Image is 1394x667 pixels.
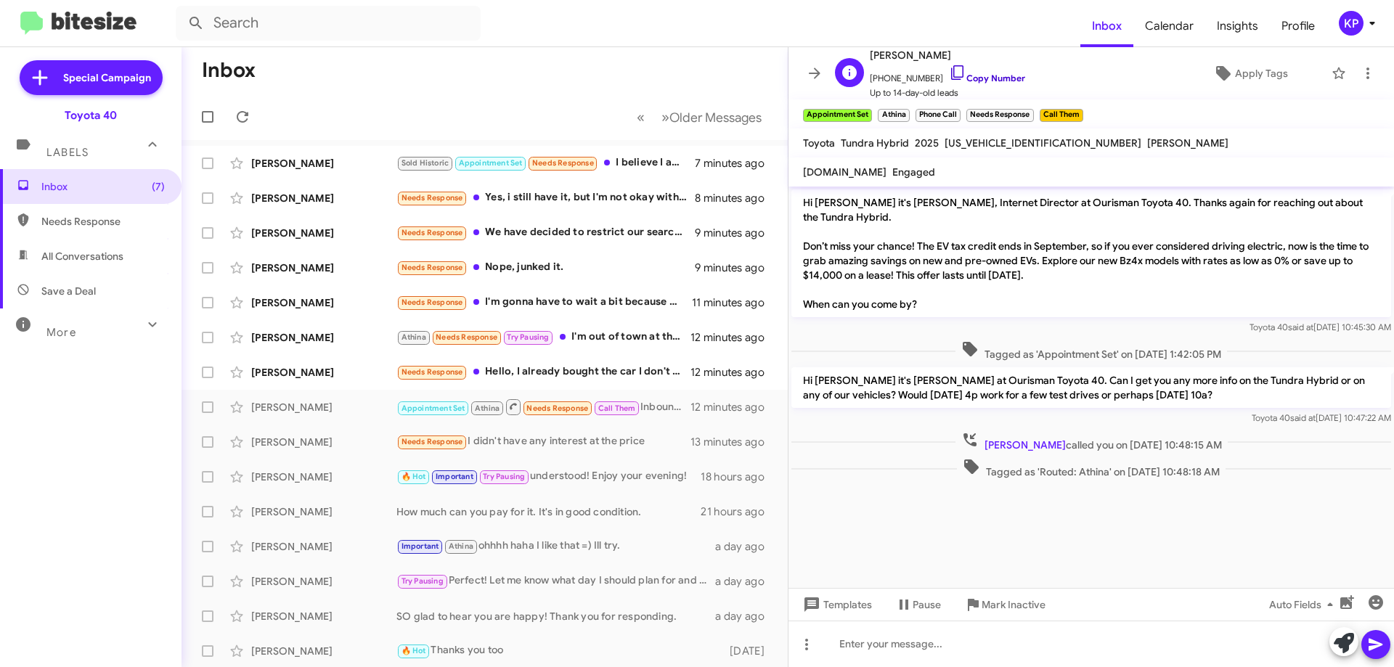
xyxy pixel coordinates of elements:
span: said at [1290,412,1316,423]
span: Engaged [892,165,935,179]
div: [DATE] [722,644,776,658]
span: Mark Inactive [982,592,1045,618]
span: [PERSON_NAME] [870,46,1025,64]
div: 12 minutes ago [690,330,776,345]
span: Appointment Set [459,158,523,168]
span: Toyota 40 [DATE] 10:45:30 AM [1250,322,1391,332]
div: 9 minutes ago [695,226,776,240]
span: Try Pausing [483,472,525,481]
div: Thanks you too [396,642,722,659]
span: [US_VEHICLE_IDENTIFICATION_NUMBER] [945,136,1141,150]
small: Athina [878,109,909,122]
div: Yes, i still have it, but I'm not okay with the estimated quote. [396,189,695,206]
div: [PERSON_NAME] [251,156,396,171]
span: Needs Response [402,228,463,237]
span: Auto Fields [1269,592,1339,618]
div: [PERSON_NAME] [251,330,396,345]
span: Needs Response [402,193,463,202]
p: Hi [PERSON_NAME] it's [PERSON_NAME] at Ourisman Toyota 40. Can I get you any more info on the Tun... [791,367,1391,408]
h1: Inbox [202,59,256,82]
span: [PERSON_NAME] [1147,136,1228,150]
button: Auto Fields [1258,592,1350,618]
div: I didn't have any interest at the price [396,433,690,450]
span: Toyota 40 [DATE] 10:47:22 AM [1252,412,1391,423]
button: Previous [628,102,653,132]
div: [PERSON_NAME] [251,504,396,519]
span: Needs Response [402,367,463,377]
div: 8 minutes ago [695,191,776,205]
span: Toyota [803,136,835,150]
span: Needs Response [402,437,463,446]
a: Copy Number [949,73,1025,83]
span: 🔥 Hot [402,472,426,481]
span: Apply Tags [1235,60,1288,86]
div: Inbound Call [396,398,690,416]
div: We have decided to restrict our search to a Honda CRV [396,224,695,241]
div: [PERSON_NAME] [251,261,396,275]
span: Athina [402,332,426,342]
span: Important [436,472,473,481]
button: KP [1326,11,1378,36]
div: Toyota 40 [65,108,117,123]
a: Insights [1205,5,1270,47]
span: « [637,108,645,126]
span: Needs Response [402,263,463,272]
span: Pause [913,592,941,618]
div: 12 minutes ago [690,365,776,380]
a: Special Campaign [20,60,163,95]
span: Try Pausing [507,332,549,342]
div: [PERSON_NAME] [251,609,396,623]
div: 18 hours ago [701,470,776,484]
span: Needs Response [41,214,165,229]
span: Tagged as 'Routed: Athina' on [DATE] 10:48:18 AM [957,458,1226,479]
span: (7) [152,179,165,194]
a: Calendar [1133,5,1205,47]
div: Hello, I already bought the car I don't need help anymore. Thank you! [396,364,690,380]
div: [PERSON_NAME] [251,644,396,658]
div: 12 minutes ago [690,400,776,414]
span: Try Pausing [402,576,444,586]
div: 21 hours ago [701,504,776,519]
button: Mark Inactive [953,592,1057,618]
span: Tundra Hybrid [841,136,909,150]
span: More [46,326,76,339]
span: Call Them [598,404,636,413]
div: I believe I am working with [PERSON_NAME] and [US_STATE] [PERSON_NAME] [396,155,695,171]
div: KP [1339,11,1364,36]
span: said at [1288,322,1313,332]
div: a day ago [715,539,776,554]
div: I'm gonna have to wait a bit because my daughters tuition is costing me more than I was expecting... [396,294,692,311]
div: 11 minutes ago [692,295,776,310]
div: Nope, junked it. [396,259,695,276]
span: Labels [46,146,89,159]
div: How much can you pay for it. It's in good condition. [396,504,701,519]
div: [PERSON_NAME] [251,435,396,449]
small: Needs Response [966,109,1033,122]
span: 2025 [915,136,939,150]
span: Older Messages [669,110,762,126]
span: [PHONE_NUMBER] [870,64,1025,86]
div: I'm out of town at the moment I'll be back [DATE] I'm trying to find a co-signer because I don't ... [396,329,690,345]
button: Apply Tags [1175,60,1324,86]
span: Tagged as 'Appointment Set' on [DATE] 1:42:05 PM [955,340,1227,361]
span: [DOMAIN_NAME] [803,165,886,179]
div: 13 minutes ago [690,435,776,449]
span: Needs Response [526,404,588,413]
div: understood! Enjoy your evening! [396,468,701,485]
a: Profile [1270,5,1326,47]
span: » [661,108,669,126]
span: Needs Response [402,298,463,307]
div: a day ago [715,574,776,589]
div: [PERSON_NAME] [251,191,396,205]
div: 9 minutes ago [695,261,776,275]
p: Hi [PERSON_NAME] it's [PERSON_NAME], Internet Director at Ourisman Toyota 40. Thanks again for re... [791,189,1391,317]
div: [PERSON_NAME] [251,226,396,240]
span: Special Campaign [63,70,151,85]
span: All Conversations [41,249,123,263]
span: Athina [475,404,500,413]
span: Templates [800,592,872,618]
small: Appointment Set [803,109,872,122]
